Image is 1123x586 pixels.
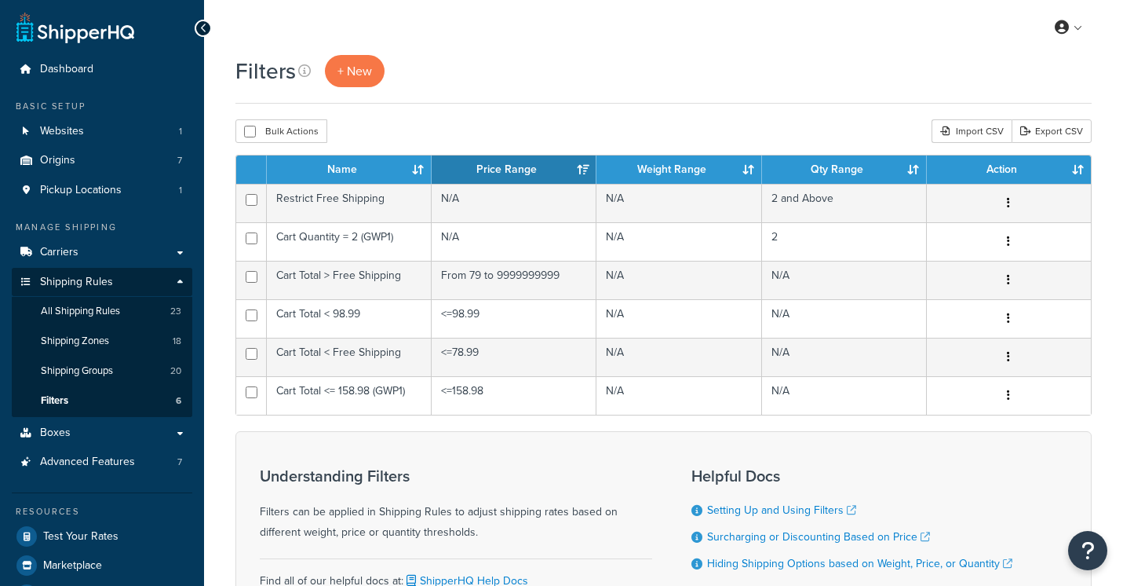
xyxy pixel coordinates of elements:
[1068,531,1107,570] button: Open Resource Center
[12,176,192,205] a: Pickup Locations 1
[12,117,192,146] li: Websites
[762,338,927,376] td: N/A
[432,222,596,261] td: N/A
[41,394,68,408] span: Filters
[12,268,192,417] li: Shipping Rules
[40,154,75,167] span: Origins
[12,55,192,84] a: Dashboard
[12,297,192,326] li: All Shipping Rules
[12,297,192,326] a: All Shipping Rules 23
[762,261,927,299] td: N/A
[596,338,761,376] td: N/A
[12,327,192,356] a: Shipping Zones 18
[16,12,134,43] a: ShipperHQ Home
[325,55,385,87] a: + New
[596,376,761,415] td: N/A
[177,154,182,167] span: 7
[1012,119,1092,143] a: Export CSV
[40,184,122,197] span: Pickup Locations
[432,156,596,184] th: Price Range: activate to sort column ascending
[12,448,192,477] a: Advanced Features 7
[432,184,596,222] td: N/A
[12,268,192,297] a: Shipping Rules
[707,502,856,518] a: Setting Up and Using Filters
[432,299,596,338] td: <=98.99
[41,364,113,378] span: Shipping Groups
[932,119,1012,143] div: Import CSV
[12,146,192,175] li: Origins
[43,530,118,544] span: Test Your Rates
[41,335,109,348] span: Shipping Zones
[432,261,596,299] td: From 79 to 9999999999
[596,156,761,184] th: Weight Range: activate to sort column ascending
[12,419,192,448] a: Boxes
[432,376,596,415] td: <=158.98
[12,522,192,551] a: Test Your Rates
[267,261,432,299] td: Cart Total > Free Shipping
[260,467,652,485] h3: Understanding Filters
[170,305,181,318] span: 23
[235,56,296,86] h1: Filters
[267,376,432,415] td: Cart Total <= 158.98 (GWP1)
[40,125,84,138] span: Websites
[267,156,432,184] th: Name: activate to sort column ascending
[267,184,432,222] td: Restrict Free Shipping
[267,222,432,261] td: Cart Quantity = 2 (GWP1)
[177,456,182,469] span: 7
[337,62,372,80] span: + New
[12,551,192,580] a: Marketplace
[267,299,432,338] td: Cart Total < 98.99
[927,156,1091,184] th: Action: activate to sort column ascending
[596,222,761,261] td: N/A
[762,184,927,222] td: 2 and Above
[12,221,192,234] div: Manage Shipping
[260,467,652,543] div: Filters can be applied in Shipping Rules to adjust shipping rates based on different weight, pric...
[40,427,71,440] span: Boxes
[41,305,120,318] span: All Shipping Rules
[12,100,192,113] div: Basic Setup
[12,448,192,477] li: Advanced Features
[43,559,102,573] span: Marketplace
[12,146,192,175] a: Origins 7
[40,246,78,259] span: Carriers
[762,376,927,415] td: N/A
[707,555,1012,572] a: Hiding Shipping Options based on Weight, Price, or Quantity
[596,261,761,299] td: N/A
[12,238,192,267] a: Carriers
[762,299,927,338] td: N/A
[179,184,182,197] span: 1
[707,529,930,545] a: Surcharging or Discounting Based on Price
[235,119,327,143] button: Bulk Actions
[40,456,135,469] span: Advanced Features
[40,276,113,289] span: Shipping Rules
[762,222,927,261] td: 2
[12,386,192,416] a: Filters 6
[432,338,596,376] td: <=78.99
[691,467,1012,485] h3: Helpful Docs
[173,335,181,348] span: 18
[12,386,192,416] li: Filters
[12,505,192,518] div: Resources
[596,299,761,338] td: N/A
[762,156,927,184] th: Qty Range: activate to sort column ascending
[12,357,192,386] a: Shipping Groups 20
[12,117,192,146] a: Websites 1
[596,184,761,222] td: N/A
[12,176,192,205] li: Pickup Locations
[40,63,93,76] span: Dashboard
[12,327,192,356] li: Shipping Zones
[176,394,181,408] span: 6
[179,125,182,138] span: 1
[12,357,192,386] li: Shipping Groups
[170,364,181,378] span: 20
[267,338,432,376] td: Cart Total < Free Shipping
